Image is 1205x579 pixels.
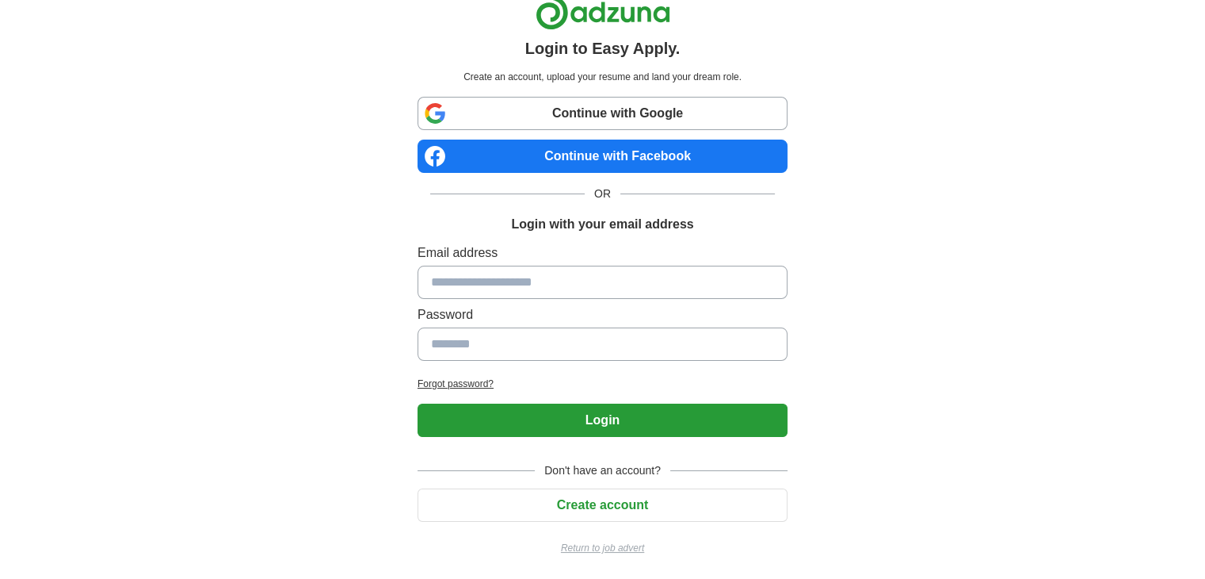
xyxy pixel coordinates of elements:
h1: Login with your email address [511,215,693,234]
button: Login [418,404,787,437]
p: Create an account, upload your resume and land your dream role. [421,70,784,84]
label: Password [418,305,787,324]
button: Create account [418,489,787,522]
a: Forgot password? [418,377,787,391]
a: Create account [418,498,787,512]
label: Email address [418,243,787,263]
a: Continue with Google [418,97,787,130]
a: Return to job advert [418,541,787,555]
a: Continue with Facebook [418,140,787,173]
h1: Login to Easy Apply. [525,36,681,60]
span: OR [585,186,620,202]
span: Don't have an account? [535,462,670,479]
